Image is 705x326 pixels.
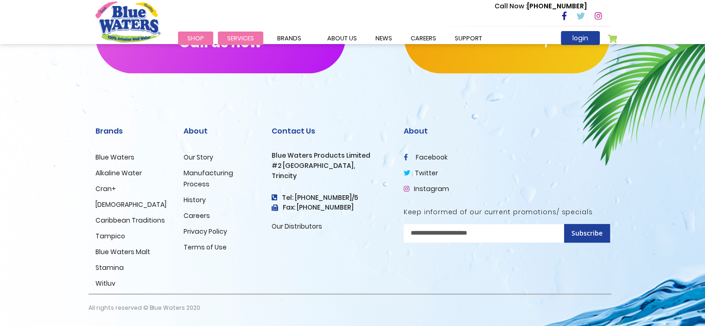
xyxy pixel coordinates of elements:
[404,127,610,135] h2: About
[95,153,134,162] a: Blue Waters
[272,222,322,231] a: Our Distributors
[184,211,210,220] a: Careers
[272,194,390,202] h4: Tel: [PHONE_NUMBER]/5
[318,32,366,45] a: about us
[272,127,390,135] h2: Contact Us
[272,172,390,180] h3: Trincity
[95,168,142,178] a: Alkaline Water
[401,32,445,45] a: careers
[95,1,160,42] a: store logo
[272,162,390,170] h3: #2 [GEOGRAPHIC_DATA],
[89,294,200,321] p: All rights reserved © Blue Waters 2020
[495,1,587,11] p: [PHONE_NUMBER]
[184,153,213,162] a: Our Story
[272,152,390,160] h3: Blue Waters Products Limited
[95,231,125,241] a: Tampico
[495,1,527,11] span: Call Now :
[227,34,254,43] span: Services
[184,127,258,135] h2: About
[572,229,603,237] span: Subscribe
[95,247,150,256] a: Blue Waters Malt
[404,208,610,216] h5: Keep informed of our current promotions/ specials
[277,34,301,43] span: Brands
[564,224,610,243] button: Subscribe
[404,168,438,178] a: twitter
[179,40,261,45] span: Call us now
[366,32,401,45] a: News
[184,195,206,205] a: History
[561,31,600,45] a: login
[272,204,390,211] h3: Fax: [PHONE_NUMBER]
[184,243,227,252] a: Terms of Use
[95,263,124,272] a: Stamina
[184,168,233,189] a: Manufacturing Process
[445,32,491,45] a: support
[184,227,227,236] a: Privacy Policy
[95,279,115,288] a: Witluv
[95,200,166,209] a: [DEMOGRAPHIC_DATA]
[187,34,204,43] span: Shop
[95,216,165,225] a: Caribbean Traditions
[95,184,116,193] a: Cran+
[95,127,170,135] h2: Brands
[404,184,449,193] a: Instagram
[404,153,448,162] a: facebook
